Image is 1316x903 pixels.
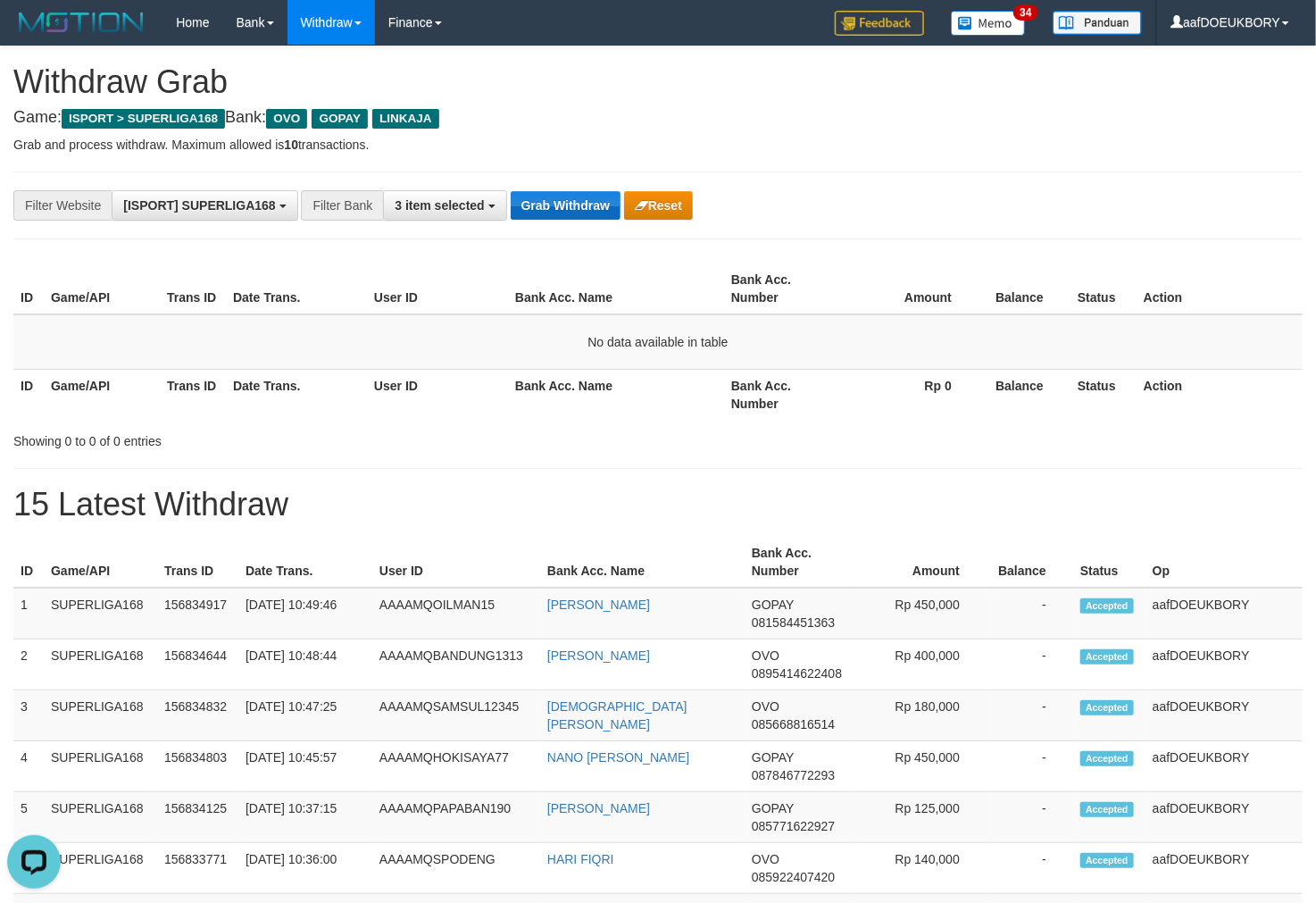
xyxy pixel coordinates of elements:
th: Status [1070,369,1137,420]
td: - [987,640,1073,690]
th: User ID [367,369,508,420]
th: Action [1137,369,1303,420]
h1: Withdraw Grab [13,64,1303,100]
td: Rp 450,000 [855,588,987,640]
div: Showing 0 to 0 of 0 entries [13,425,535,450]
td: Rp 400,000 [855,640,987,690]
td: 156833771 [157,843,238,894]
div: Filter Bank [301,190,383,221]
th: Date Trans. [226,263,367,314]
td: 1 [13,588,44,640]
span: GOPAY [752,801,794,815]
td: AAAAMQBANDUNG1313 [372,640,540,690]
td: - [987,588,1073,640]
th: Date Trans. [226,369,367,420]
img: Button%20Memo.svg [951,11,1026,36]
td: [DATE] 10:49:46 [238,588,372,640]
td: Rp 140,000 [855,843,987,894]
td: 156834917 [157,588,238,640]
span: OVO [266,109,307,129]
span: 3 item selected [395,198,484,213]
span: ISPORT > SUPERLIGA168 [62,109,225,129]
td: AAAAMQOILMAN15 [372,588,540,640]
td: 3 [13,690,44,741]
td: [DATE] 10:37:15 [238,792,372,843]
span: Copy 087846772293 to clipboard [752,768,835,782]
th: User ID [367,263,508,314]
img: MOTION_logo.png [13,9,149,36]
span: Copy 085668816514 to clipboard [752,717,835,732]
div: Filter Website [13,190,112,221]
td: Rp 180,000 [855,690,987,741]
th: Op [1145,537,1303,588]
td: [DATE] 10:36:00 [238,843,372,894]
td: SUPERLIGA168 [44,741,157,792]
td: 156834832 [157,690,238,741]
img: Feedback.jpg [835,11,924,36]
th: Bank Acc. Name [508,263,724,314]
td: aafDOEUKBORY [1145,843,1303,894]
td: SUPERLIGA168 [44,690,157,741]
td: [DATE] 10:47:25 [238,690,372,741]
td: Rp 450,000 [855,741,987,792]
th: Bank Acc. Number [745,537,855,588]
th: Game/API [44,369,160,420]
span: OVO [752,852,779,866]
td: aafDOEUKBORY [1145,588,1303,640]
span: Accepted [1080,853,1134,868]
span: Copy 085922407420 to clipboard [752,870,835,884]
td: AAAAMQSAMSUL12345 [372,690,540,741]
h4: Game: Bank: [13,109,1303,127]
span: Accepted [1080,700,1134,715]
td: 4 [13,741,44,792]
th: Amount [840,263,979,314]
th: Amount [855,537,987,588]
a: HARI FIQRI [547,852,614,866]
td: - [987,690,1073,741]
a: [PERSON_NAME] [547,648,650,663]
th: Game/API [44,537,157,588]
td: aafDOEUKBORY [1145,741,1303,792]
button: [ISPORT] SUPERLIGA168 [112,190,297,221]
td: [DATE] 10:45:57 [238,741,372,792]
span: Accepted [1080,598,1134,614]
th: Game/API [44,263,160,314]
span: OVO [752,648,779,663]
th: ID [13,537,44,588]
td: [DATE] 10:48:44 [238,640,372,690]
th: User ID [372,537,540,588]
td: SUPERLIGA168 [44,843,157,894]
th: Date Trans. [238,537,372,588]
span: Copy 0895414622408 to clipboard [752,666,842,681]
button: Open LiveChat chat widget [7,7,61,61]
span: [ISPORT] SUPERLIGA168 [123,198,275,213]
th: Status [1073,537,1145,588]
span: Accepted [1080,802,1134,817]
td: aafDOEUKBORY [1145,640,1303,690]
td: 156834803 [157,741,238,792]
span: GOPAY [752,598,794,612]
span: Copy 081584451363 to clipboard [752,615,835,630]
button: 3 item selected [383,190,506,221]
span: Accepted [1080,751,1134,766]
h1: 15 Latest Withdraw [13,487,1303,523]
th: Status [1070,263,1137,314]
a: NANO [PERSON_NAME] [547,750,689,765]
span: Accepted [1080,649,1134,665]
strong: 10 [284,138,298,152]
td: No data available in table [13,314,1303,370]
td: 156834644 [157,640,238,690]
button: Reset [624,191,693,220]
th: Bank Acc. Name [508,369,724,420]
td: aafDOEUKBORY [1145,792,1303,843]
td: 5 [13,792,44,843]
span: Copy 085771622927 to clipboard [752,819,835,833]
th: Trans ID [160,369,226,420]
a: [PERSON_NAME] [547,598,650,612]
td: SUPERLIGA168 [44,588,157,640]
th: Balance [979,263,1070,314]
th: Trans ID [157,537,238,588]
span: LINKAJA [372,109,439,129]
th: Trans ID [160,263,226,314]
td: SUPERLIGA168 [44,792,157,843]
